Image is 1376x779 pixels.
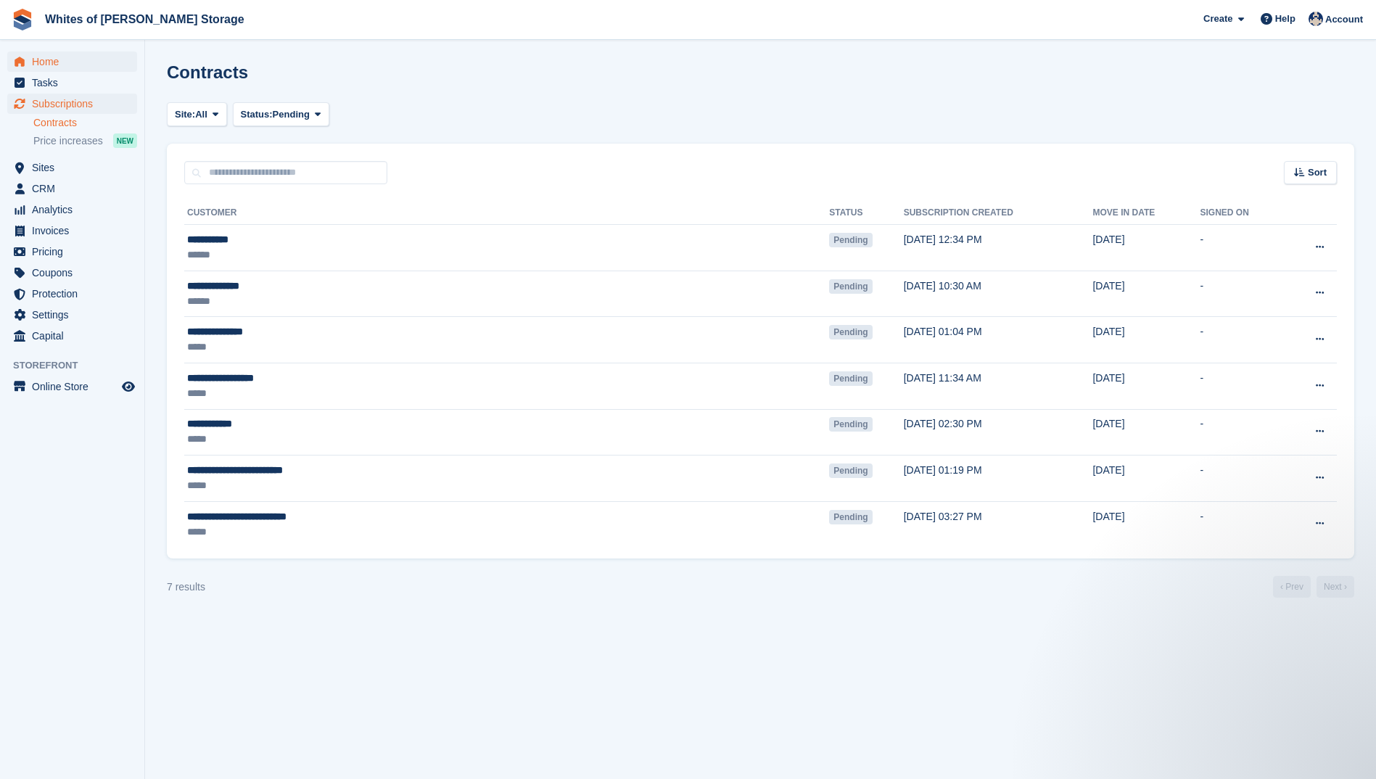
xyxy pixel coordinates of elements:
[273,107,310,122] span: Pending
[1092,271,1200,317] td: [DATE]
[1200,225,1284,271] td: -
[829,325,872,339] span: Pending
[829,202,903,225] th: Status
[1275,12,1295,26] span: Help
[7,199,137,220] a: menu
[7,284,137,304] a: menu
[113,133,137,148] div: NEW
[167,62,248,82] h1: Contracts
[904,202,1093,225] th: Subscription created
[7,51,137,72] a: menu
[32,73,119,93] span: Tasks
[32,376,119,397] span: Online Store
[1325,12,1363,27] span: Account
[7,178,137,199] a: menu
[32,199,119,220] span: Analytics
[1200,363,1284,409] td: -
[32,51,119,72] span: Home
[1092,409,1200,456] td: [DATE]
[829,279,872,294] span: Pending
[1203,12,1232,26] span: Create
[39,7,250,31] a: Whites of [PERSON_NAME] Storage
[7,94,137,114] a: menu
[33,116,137,130] a: Contracts
[32,242,119,262] span: Pricing
[32,326,119,346] span: Capital
[12,9,33,30] img: stora-icon-8386f47178a22dfd0bd8f6a31ec36ba5ce8667c1dd55bd0f319d3a0aa187defe.svg
[32,157,119,178] span: Sites
[32,94,119,114] span: Subscriptions
[1273,576,1311,598] a: Previous
[195,107,207,122] span: All
[184,202,829,225] th: Customer
[167,580,205,595] div: 7 results
[1200,456,1284,502] td: -
[904,409,1093,456] td: [DATE] 02:30 PM
[32,178,119,199] span: CRM
[904,501,1093,547] td: [DATE] 03:27 PM
[7,157,137,178] a: menu
[904,271,1093,317] td: [DATE] 10:30 AM
[7,263,137,283] a: menu
[233,102,329,126] button: Status: Pending
[1270,576,1357,598] nav: Page
[904,456,1093,502] td: [DATE] 01:19 PM
[1092,317,1200,363] td: [DATE]
[1092,501,1200,547] td: [DATE]
[32,305,119,325] span: Settings
[829,233,872,247] span: Pending
[1092,363,1200,409] td: [DATE]
[1092,202,1200,225] th: Move in date
[829,510,872,524] span: Pending
[7,73,137,93] a: menu
[1092,456,1200,502] td: [DATE]
[33,134,103,148] span: Price increases
[32,263,119,283] span: Coupons
[7,305,137,325] a: menu
[7,242,137,262] a: menu
[33,133,137,149] a: Price increases NEW
[13,358,144,373] span: Storefront
[1200,409,1284,456] td: -
[7,376,137,397] a: menu
[1317,576,1354,598] a: Next
[120,378,137,395] a: Preview store
[829,417,872,432] span: Pending
[904,225,1093,271] td: [DATE] 12:34 PM
[1200,271,1284,317] td: -
[1309,12,1323,26] img: Wendy
[1200,501,1284,547] td: -
[829,463,872,478] span: Pending
[7,220,137,241] a: menu
[167,102,227,126] button: Site: All
[241,107,273,122] span: Status:
[1200,317,1284,363] td: -
[1200,202,1284,225] th: Signed on
[904,317,1093,363] td: [DATE] 01:04 PM
[32,220,119,241] span: Invoices
[32,284,119,304] span: Protection
[1092,225,1200,271] td: [DATE]
[904,363,1093,409] td: [DATE] 11:34 AM
[7,326,137,346] a: menu
[1308,165,1327,180] span: Sort
[175,107,195,122] span: Site:
[829,371,872,386] span: Pending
